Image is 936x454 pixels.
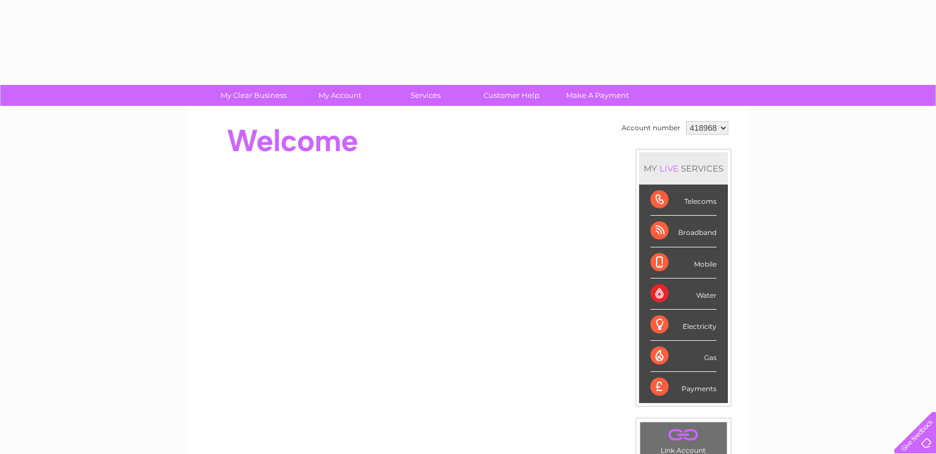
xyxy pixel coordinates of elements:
[379,85,472,106] a: Services
[465,85,558,106] a: Customer Help
[650,372,717,402] div: Payments
[293,85,386,106] a: My Account
[650,341,717,372] div: Gas
[650,310,717,341] div: Electricity
[657,163,681,174] div: LIVE
[639,152,728,185] div: MY SERVICES
[207,85,300,106] a: My Clear Business
[650,185,717,216] div: Telecoms
[551,85,644,106] a: Make A Payment
[650,216,717,247] div: Broadband
[619,118,683,138] td: Account number
[650,279,717,310] div: Water
[650,247,717,279] div: Mobile
[643,425,724,445] a: .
